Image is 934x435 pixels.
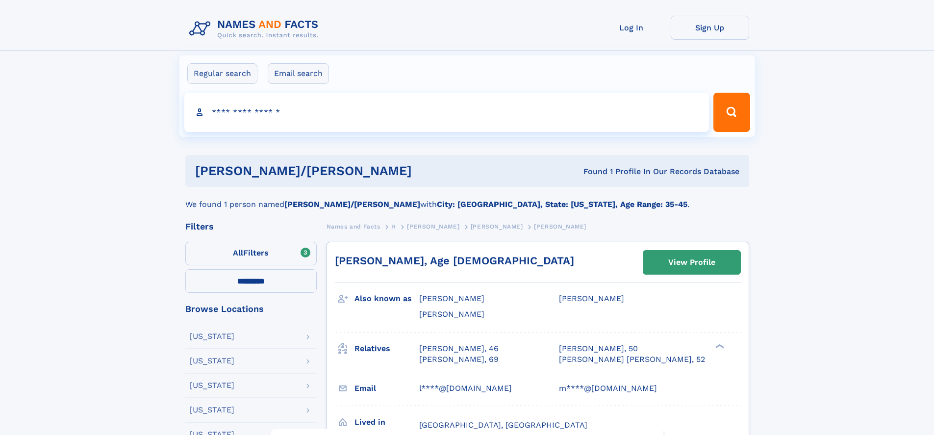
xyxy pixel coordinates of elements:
[185,242,317,265] label: Filters
[407,220,459,232] a: [PERSON_NAME]
[335,255,574,267] a: [PERSON_NAME], Age [DEMOGRAPHIC_DATA]
[419,420,587,430] span: [GEOGRAPHIC_DATA], [GEOGRAPHIC_DATA]
[184,93,709,132] input: search input
[471,220,523,232] a: [PERSON_NAME]
[327,220,380,232] a: Names and Facts
[419,309,484,319] span: [PERSON_NAME]
[643,251,740,274] a: View Profile
[671,16,749,40] a: Sign Up
[391,223,396,230] span: H
[354,380,419,397] h3: Email
[391,220,396,232] a: H
[185,305,317,313] div: Browse Locations
[354,414,419,431] h3: Lived in
[668,251,715,274] div: View Profile
[185,187,749,210] div: We found 1 person named with .
[354,290,419,307] h3: Also known as
[713,343,725,349] div: ❯
[190,333,234,340] div: [US_STATE]
[190,382,234,389] div: [US_STATE]
[559,354,705,365] a: [PERSON_NAME] [PERSON_NAME], 52
[713,93,750,132] button: Search Button
[592,16,671,40] a: Log In
[407,223,459,230] span: [PERSON_NAME]
[471,223,523,230] span: [PERSON_NAME]
[190,406,234,414] div: [US_STATE]
[437,200,687,209] b: City: [GEOGRAPHIC_DATA], State: [US_STATE], Age Range: 35-45
[284,200,420,209] b: [PERSON_NAME]/[PERSON_NAME]
[268,63,329,84] label: Email search
[419,294,484,303] span: [PERSON_NAME]
[187,63,257,84] label: Regular search
[190,357,234,365] div: [US_STATE]
[185,222,317,231] div: Filters
[419,343,499,354] a: [PERSON_NAME], 46
[185,16,327,42] img: Logo Names and Facts
[195,165,498,177] h1: [PERSON_NAME]/[PERSON_NAME]
[559,294,624,303] span: [PERSON_NAME]
[559,343,638,354] a: [PERSON_NAME], 50
[233,248,243,257] span: All
[419,354,499,365] a: [PERSON_NAME], 69
[354,340,419,357] h3: Relatives
[534,223,586,230] span: [PERSON_NAME]
[498,166,739,177] div: Found 1 Profile In Our Records Database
